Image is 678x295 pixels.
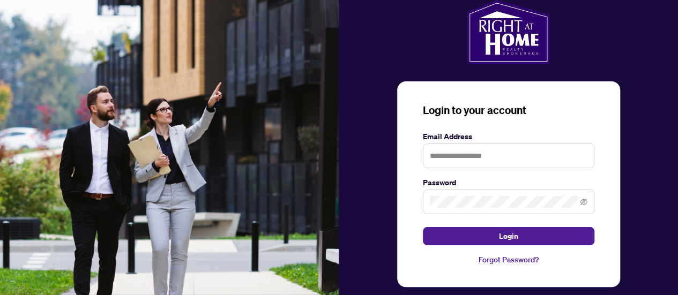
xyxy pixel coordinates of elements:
[423,103,594,118] h3: Login to your account
[423,131,594,142] label: Email Address
[499,228,518,245] span: Login
[423,177,594,188] label: Password
[423,227,594,245] button: Login
[580,198,587,206] span: eye-invisible
[423,254,594,266] a: Forgot Password?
